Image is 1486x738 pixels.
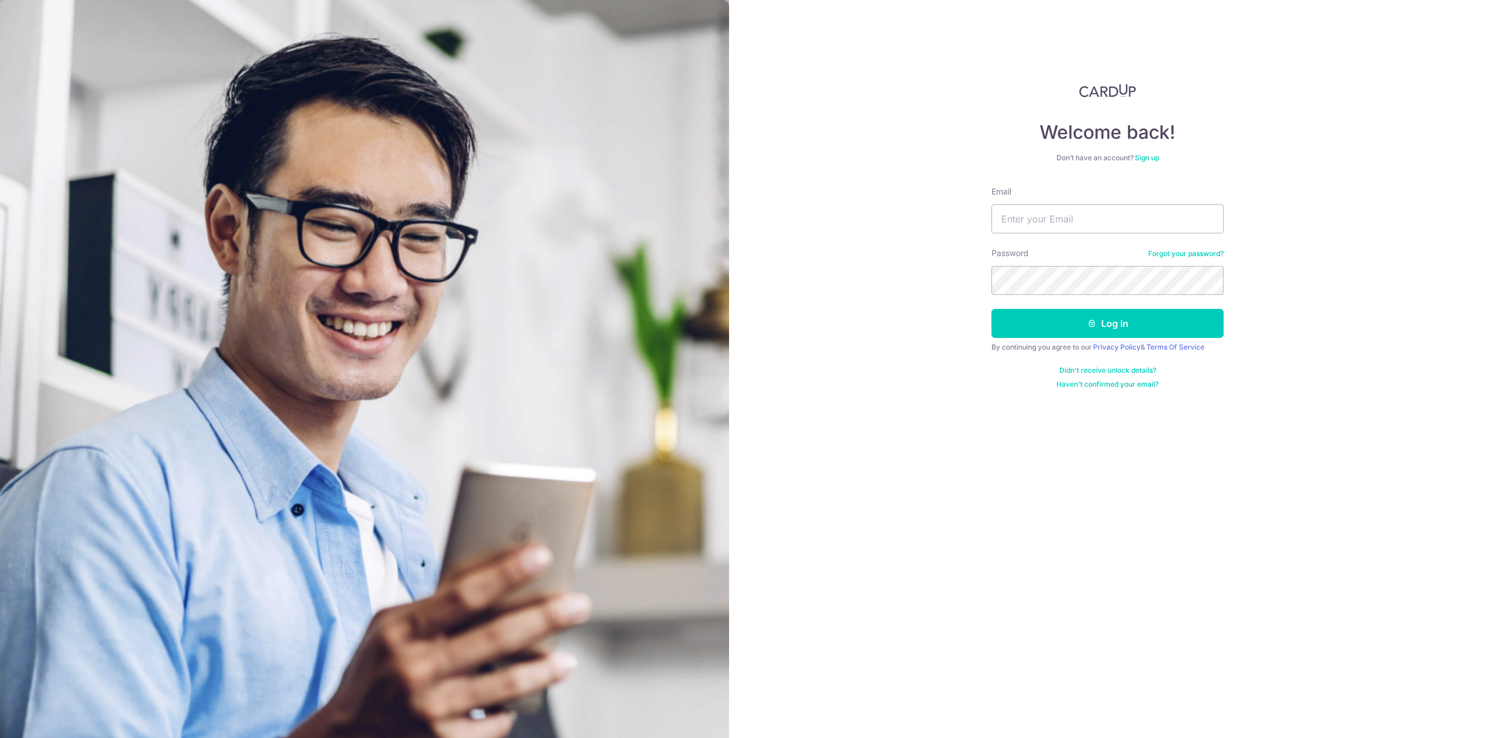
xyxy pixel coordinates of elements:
a: Sign up [1135,153,1159,162]
a: Didn't receive unlock details? [1059,366,1156,375]
label: Email [991,186,1011,197]
div: By continuing you agree to our & [991,343,1224,352]
img: CardUp Logo [1079,84,1136,98]
a: Haven't confirmed your email? [1056,380,1159,389]
a: Forgot your password? [1148,249,1224,258]
button: Log in [991,309,1224,338]
input: Enter your Email [991,204,1224,233]
a: Terms Of Service [1146,343,1204,351]
div: Don’t have an account? [991,153,1224,163]
h4: Welcome back! [991,121,1224,144]
a: Privacy Policy [1093,343,1141,351]
label: Password [991,247,1029,259]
